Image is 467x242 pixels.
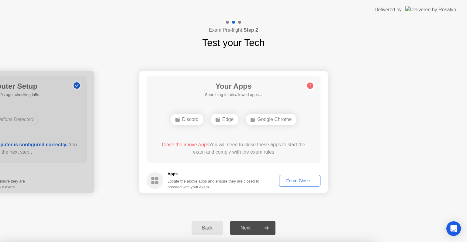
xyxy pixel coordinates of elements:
[202,35,265,50] h1: Test your Tech
[375,6,402,13] div: Delivered by
[246,114,296,125] div: Google Chrome
[232,225,259,231] div: Next
[281,178,318,183] div: Force Close...
[193,225,221,231] div: Back
[211,114,238,125] div: Edge
[205,92,262,98] h5: Searching for disallowed apps...
[244,27,258,33] b: Step 2
[405,6,456,13] img: Delivered by Rosalyn
[162,142,209,147] span: Close the above Apps
[205,81,262,92] h1: Your Apps
[155,141,312,156] div: You will need to close these apps to start the exam and comply with the exam rules
[171,114,203,125] div: Discord
[209,27,258,34] h4: Exam Pre-flight:
[168,171,260,177] h5: Apps
[168,178,260,190] div: Locate the above apps and ensure they are closed to proceed with your exam.
[446,221,461,236] div: Open Intercom Messenger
